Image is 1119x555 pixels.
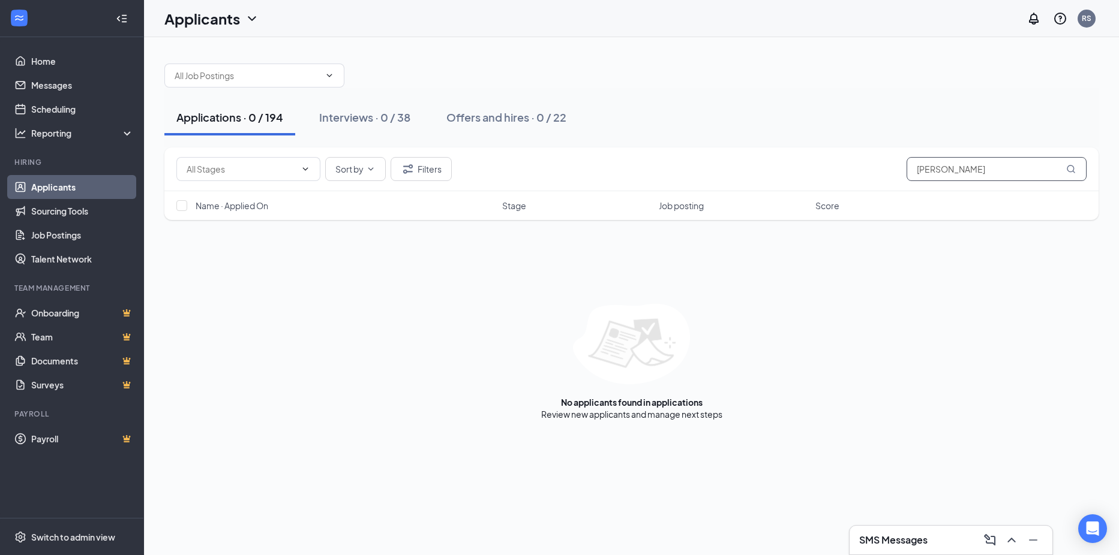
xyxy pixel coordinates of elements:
button: Sort byChevronDown [325,157,386,181]
div: Offers and hires · 0 / 22 [446,110,566,125]
a: TeamCrown [31,325,134,349]
button: Minimize [1024,530,1043,550]
a: Home [31,49,134,73]
div: Open Intercom Messenger [1078,514,1107,543]
div: Team Management [14,283,131,293]
svg: ComposeMessage [983,533,997,547]
a: OnboardingCrown [31,301,134,325]
a: Messages [31,73,134,97]
a: Applicants [31,175,134,199]
svg: Settings [14,531,26,543]
a: DocumentsCrown [31,349,134,373]
span: Stage [502,200,526,212]
span: Sort by [335,165,364,173]
button: ChevronUp [1002,530,1021,550]
span: Score [815,200,839,212]
div: Switch to admin view [31,531,115,543]
button: Filter Filters [391,157,452,181]
span: Job posting [659,200,704,212]
div: No applicants found in applications [561,396,703,408]
div: Reporting [31,127,134,139]
div: RS [1082,13,1091,23]
svg: WorkstreamLogo [13,12,25,24]
div: Hiring [14,157,131,167]
svg: Filter [401,162,415,176]
svg: Analysis [14,127,26,139]
div: Interviews · 0 / 38 [319,110,410,125]
div: Review new applicants and manage next steps [541,408,722,420]
h3: SMS Messages [859,533,928,547]
svg: Collapse [116,13,128,25]
a: Talent Network [31,247,134,271]
a: Job Postings [31,223,134,247]
img: empty-state [573,304,690,384]
svg: Notifications [1027,11,1041,26]
svg: ChevronDown [301,164,310,174]
a: PayrollCrown [31,427,134,451]
svg: ChevronUp [1004,533,1019,547]
svg: ChevronDown [325,71,334,80]
svg: MagnifyingGlass [1066,164,1076,174]
a: Sourcing Tools [31,199,134,223]
input: All Job Postings [175,69,320,82]
svg: QuestionInfo [1053,11,1067,26]
svg: ChevronDown [366,164,376,174]
input: Search in applications [907,157,1087,181]
div: Payroll [14,409,131,419]
div: Applications · 0 / 194 [176,110,283,125]
a: Scheduling [31,97,134,121]
span: Name · Applied On [196,200,268,212]
h1: Applicants [164,8,240,29]
svg: ChevronDown [245,11,259,26]
button: ComposeMessage [980,530,1000,550]
a: SurveysCrown [31,373,134,397]
input: All Stages [187,162,296,176]
svg: Minimize [1026,533,1040,547]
